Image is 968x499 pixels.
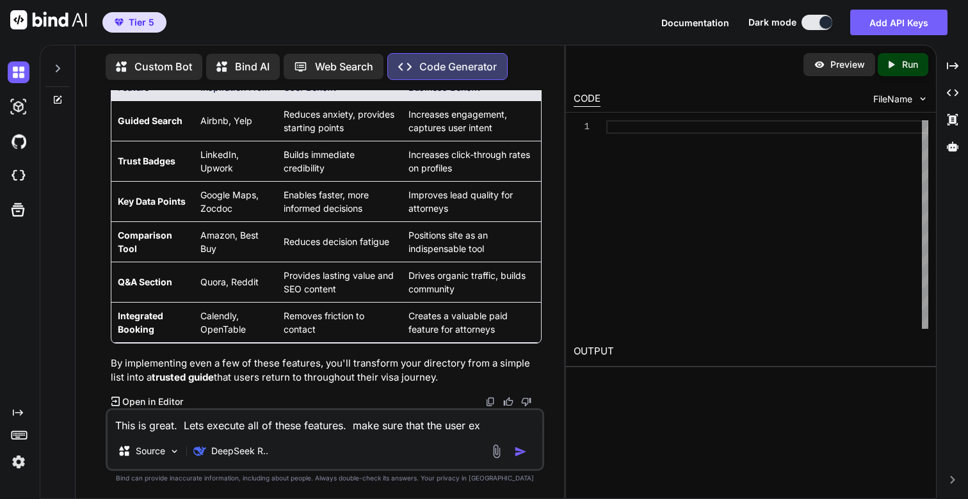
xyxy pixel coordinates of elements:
[194,100,277,141] td: Airbnb, Yelp
[108,410,542,433] textarea: This is great. Lets execute all of these features. make sure that the user e
[106,473,544,483] p: Bind can provide inaccurate information, including about people. Always double-check its answers....
[850,10,948,35] button: Add API Keys
[118,310,163,335] strong: Integrated Booking
[115,19,124,26] img: premium
[574,91,601,107] div: CODE
[8,61,29,83] img: darkChat
[152,371,214,383] strong: trusted guide
[661,16,729,29] button: Documentation
[8,165,29,187] img: cloudideIcon
[402,100,541,141] td: Increases engagement, captures user intent
[118,115,182,126] strong: Guided Search
[8,451,29,473] img: settings
[503,397,513,407] img: like
[8,131,29,152] img: githubDark
[122,395,183,408] p: Open in Editor
[118,155,175,166] strong: Trust Badges
[211,445,268,457] p: DeepSeek R..
[419,59,497,74] p: Code Generator
[111,356,541,385] p: By implementing even a few of these features, you'll transform your directory from a simple list ...
[134,59,192,74] p: Custom Bot
[277,302,402,342] td: Removes friction to contact
[129,16,154,29] span: Tier 5
[402,181,541,221] td: Improves lead quality for attorneys
[235,59,270,74] p: Bind AI
[402,141,541,181] td: Increases click-through rates on profiles
[574,120,590,134] div: 1
[277,181,402,221] td: Enables faster, more informed decisions
[402,262,541,302] td: Drives organic traffic, builds community
[194,221,277,262] td: Amazon, Best Buy
[194,262,277,302] td: Quora, Reddit
[277,141,402,181] td: Builds immediate credibility
[902,58,918,71] p: Run
[873,93,912,106] span: FileName
[315,59,373,74] p: Web Search
[10,10,87,29] img: Bind AI
[402,302,541,342] td: Creates a valuable paid feature for attorneys
[521,397,531,407] img: dislike
[917,93,928,104] img: chevron down
[277,100,402,141] td: Reduces anxiety, provides starting points
[277,221,402,262] td: Reduces decision fatigue
[830,58,865,71] p: Preview
[118,276,172,287] strong: Q&A Section
[514,445,527,458] img: icon
[136,445,165,457] p: Source
[118,230,172,254] strong: Comparison Tool
[566,337,936,367] h2: OUTPUT
[661,17,729,28] span: Documentation
[277,262,402,302] td: Provides lasting value and SEO content
[102,12,166,33] button: premiumTier 5
[8,96,29,118] img: darkAi-studio
[748,16,796,29] span: Dark mode
[402,221,541,262] td: Positions site as an indispensable tool
[194,141,277,181] td: LinkedIn, Upwork
[489,444,504,459] img: attachment
[193,445,206,457] img: DeepSeek R1 (671B-Full)
[194,181,277,221] td: Google Maps, Zocdoc
[118,196,186,207] strong: Key Data Points
[194,302,277,342] td: Calendly, OpenTable
[169,446,180,457] img: Pick Models
[814,59,825,70] img: preview
[485,397,496,407] img: copy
